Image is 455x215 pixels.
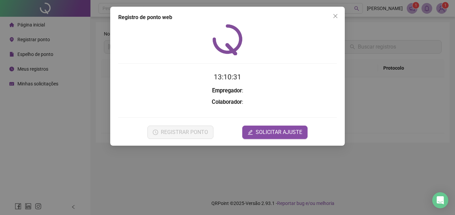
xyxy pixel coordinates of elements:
[118,98,337,106] h3: :
[333,13,338,19] span: close
[242,126,308,139] button: editSOLICITAR AJUSTE
[432,192,448,208] div: Open Intercom Messenger
[214,73,241,81] time: 13:10:31
[118,13,337,21] div: Registro de ponto web
[147,126,213,139] button: REGISTRAR PONTO
[212,87,242,94] strong: Empregador
[330,11,341,21] button: Close
[118,86,337,95] h3: :
[248,130,253,135] span: edit
[212,24,243,55] img: QRPoint
[212,99,242,105] strong: Colaborador
[256,128,302,136] span: SOLICITAR AJUSTE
